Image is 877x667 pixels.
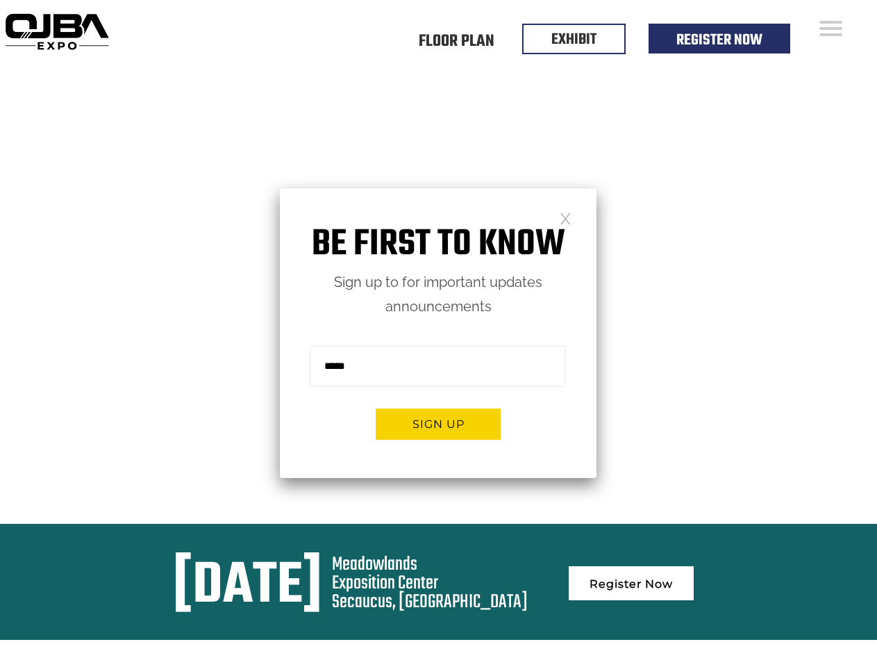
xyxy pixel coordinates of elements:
[676,28,762,52] a: Register Now
[332,555,528,611] div: Meadowlands Exposition Center Secaucus, [GEOGRAPHIC_DATA]
[173,555,322,619] div: [DATE]
[376,409,501,440] button: Sign up
[569,566,694,600] a: Register Now
[280,270,596,319] p: Sign up to for important updates announcements
[551,28,596,51] a: EXHIBIT
[280,223,596,267] h1: Be first to know
[560,212,571,224] a: Close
